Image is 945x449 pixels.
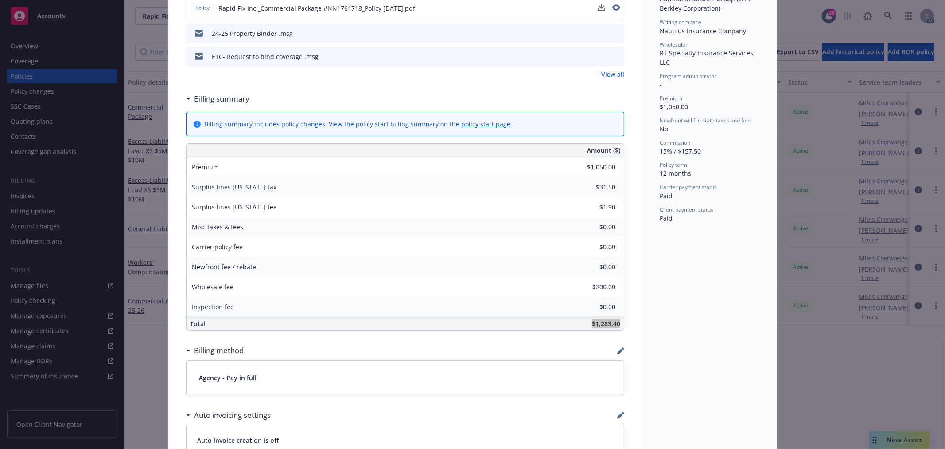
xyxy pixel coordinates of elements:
[660,139,690,146] span: Commission
[601,70,624,79] a: View all
[461,120,510,128] a: policy start page
[660,147,701,155] span: 15% / $157.50
[660,183,717,191] span: Carrier payment status
[563,300,621,314] input: 0.00
[192,243,243,251] span: Carrier policy fee
[613,29,621,38] button: preview file
[563,240,621,254] input: 0.00
[187,361,624,395] div: Agency - Pay in full
[660,206,713,213] span: Client payment status
[563,221,621,234] input: 0.00
[660,117,752,124] span: Newfront will file state taxes and fees
[660,125,668,133] span: No
[660,214,673,222] span: Paid
[194,410,271,421] h3: Auto invoicing settings
[194,4,211,12] span: Policy
[660,49,757,67] span: RT Specialty Insurance Services, LLC
[660,72,716,80] span: Program administrator
[599,52,606,61] button: download file
[612,4,620,11] button: preview file
[194,93,249,105] h3: Billing summary
[186,93,249,105] div: Billing summary
[660,18,701,26] span: Writing company
[563,260,621,274] input: 0.00
[563,161,621,174] input: 0.00
[186,410,271,421] div: Auto invoicing settings
[194,345,244,356] h3: Billing method
[660,41,688,48] span: Wholesaler
[192,263,256,271] span: Newfront fee / rebate
[598,4,605,11] button: download file
[563,280,621,294] input: 0.00
[563,181,621,194] input: 0.00
[592,319,620,328] span: $1,283.40
[197,436,613,445] span: Auto invoice creation is off
[192,303,234,311] span: Inspection fee
[192,223,243,231] span: Misc taxes & fees
[218,4,415,13] span: Rapid Fix Inc._Commercial Package #NN1761718_Policy [DATE].pdf
[660,161,687,169] span: Policy term
[190,319,206,328] span: Total
[192,203,277,211] span: Surplus lines [US_STATE] fee
[613,52,621,61] button: preview file
[212,29,293,38] div: 24-25 Property Binder .msg
[563,201,621,214] input: 0.00
[660,192,673,200] span: Paid
[660,102,688,111] span: $1,050.00
[612,4,620,13] button: preview file
[660,80,662,89] span: -
[204,119,512,129] div: Billing summary includes policy changes. View the policy start billing summary on the .
[599,29,606,38] button: download file
[660,169,691,177] span: 12 months
[192,283,233,291] span: Wholesale fee
[598,4,605,13] button: download file
[587,146,620,155] span: Amount ($)
[192,163,219,171] span: Premium
[660,27,746,35] span: Nautilus Insurance Company
[660,95,682,102] span: Premium
[192,183,276,191] span: Surplus lines [US_STATE] tax
[212,52,319,61] div: ETC- Request to bind coverage .msg
[186,345,244,356] div: Billing method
